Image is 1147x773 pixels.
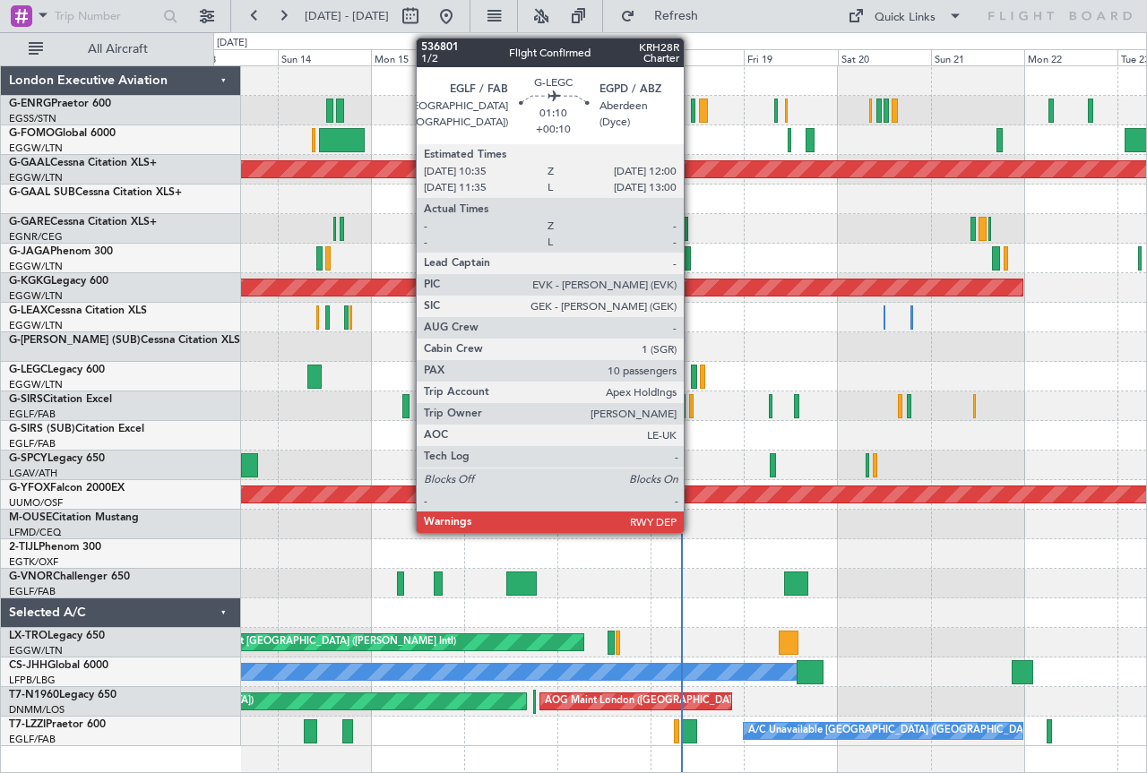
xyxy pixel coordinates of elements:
[9,260,63,273] a: EGGW/LTN
[9,496,63,510] a: UUMO/OSF
[9,99,51,109] span: G-ENRG
[20,35,194,64] button: All Aircraft
[1024,49,1117,65] div: Mon 22
[9,305,47,316] span: G-LEAX
[9,276,51,287] span: G-KGKG
[744,49,837,65] div: Fri 19
[9,512,52,523] span: M-OUSE
[9,246,113,257] a: G-JAGAPhenom 300
[9,319,63,332] a: EGGW/LTN
[9,690,59,700] span: T7-N1960
[9,424,144,434] a: G-SIRS (SUB)Citation Excel
[9,437,56,451] a: EGLF/FAB
[9,660,47,671] span: CS-JHH
[9,408,56,421] a: EGLF/FAB
[9,424,75,434] span: G-SIRS (SUB)
[9,112,56,125] a: EGSS/STN
[9,365,105,375] a: G-LEGCLegacy 600
[9,512,139,523] a: M-OUSECitation Mustang
[9,526,61,539] a: LFMD/CEQ
[9,128,55,139] span: G-FOMO
[9,217,157,228] a: G-GARECessna Citation XLS+
[9,128,116,139] a: G-FOMOGlobal 6000
[9,305,147,316] a: G-LEAXCessna Citation XLS
[9,171,63,185] a: EGGW/LTN
[9,289,63,303] a: EGGW/LTN
[217,36,247,51] div: [DATE]
[9,246,50,257] span: G-JAGA
[9,719,106,730] a: T7-LZZIPraetor 600
[9,276,108,287] a: G-KGKGLegacy 600
[9,690,116,700] a: T7-N1960Legacy 650
[9,644,63,657] a: EGGW/LTN
[9,394,43,405] span: G-SIRS
[9,571,130,582] a: G-VNORChallenger 650
[9,585,56,598] a: EGLF/FAB
[9,631,105,641] a: LX-TROLegacy 650
[9,703,65,717] a: DNMM/LOS
[9,158,50,168] span: G-GAAL
[557,49,651,65] div: Wed 17
[9,187,182,198] a: G-GAAL SUBCessna Citation XLS+
[9,142,63,155] a: EGGW/LTN
[166,629,456,656] div: Unplanned Maint [GEOGRAPHIC_DATA] ([PERSON_NAME] Intl)
[9,555,58,569] a: EGTK/OXF
[9,453,47,464] span: G-SPCY
[9,542,39,553] span: 2-TIJL
[9,99,111,109] a: G-ENRGPraetor 600
[9,467,57,480] a: LGAV/ATH
[9,733,56,746] a: EGLF/FAB
[875,9,936,27] div: Quick Links
[305,8,389,24] span: [DATE] - [DATE]
[47,43,189,56] span: All Aircraft
[9,571,53,582] span: G-VNOR
[9,217,50,228] span: G-GARE
[371,49,464,65] div: Mon 15
[9,335,141,346] span: G-[PERSON_NAME] (SUB)
[9,365,47,375] span: G-LEGC
[9,158,157,168] a: G-GAALCessna Citation XLS+
[9,719,46,730] span: T7-LZZI
[9,187,75,198] span: G-GAAL SUB
[55,3,158,30] input: Trip Number
[9,453,105,464] a: G-SPCYLegacy 650
[9,483,50,494] span: G-YFOX
[9,631,47,641] span: LX-TRO
[839,2,971,30] button: Quick Links
[838,49,931,65] div: Sat 20
[9,394,112,405] a: G-SIRSCitation Excel
[9,483,125,494] a: G-YFOXFalcon 2000EX
[545,688,746,715] div: AOG Maint London ([GEOGRAPHIC_DATA])
[748,717,1039,744] div: A/C Unavailable [GEOGRAPHIC_DATA] ([GEOGRAPHIC_DATA])
[9,660,108,671] a: CS-JHHGlobal 6000
[185,49,278,65] div: Sat 13
[612,2,720,30] button: Refresh
[931,49,1024,65] div: Sun 21
[651,49,744,65] div: Thu 18
[9,674,56,687] a: LFPB/LBG
[9,542,101,553] a: 2-TIJLPhenom 300
[639,10,714,22] span: Refresh
[9,378,63,391] a: EGGW/LTN
[9,230,63,244] a: EGNR/CEG
[464,49,557,65] div: Tue 16
[278,49,371,65] div: Sun 14
[9,335,240,346] a: G-[PERSON_NAME] (SUB)Cessna Citation XLS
